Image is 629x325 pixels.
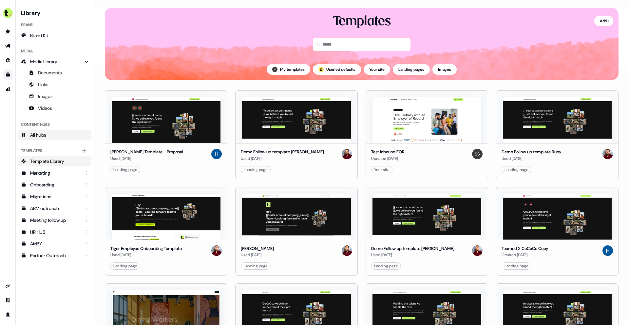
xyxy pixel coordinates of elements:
[502,155,561,162] div: Used [DATE]
[371,252,454,258] div: Used [DATE]
[18,191,91,202] a: Migrations
[105,90,227,179] button: Harry Template - Proposal[PERSON_NAME] Template - ProposalUsed [DATE]HarryLanding page
[30,193,81,200] div: Migrations
[502,252,548,258] div: Created [DATE]
[241,245,274,252] div: [PERSON_NAME]
[3,84,13,94] a: Go to attribution
[18,215,91,225] a: Meeting follow up
[372,97,481,143] img: Test Inbound EOR
[241,149,324,155] div: Demo Follow up template [PERSON_NAME]
[18,180,91,190] a: Onboarding
[30,240,81,247] div: AMBY
[110,245,182,252] div: Tiger Employee Onboarding Template
[371,245,454,252] div: Demo Follow up template [PERSON_NAME]
[432,64,457,75] button: Images
[105,187,227,276] button: Tiger Employee Onboarding TemplateTiger Employee Onboarding TemplateUsed [DATE]EerikLanding page
[38,105,52,111] span: Videos
[318,67,324,72] div: ;
[30,170,81,176] div: Marketing
[366,90,488,179] button: Test Inbound EOR Test Inbound EORUpdated [DATE]SteenYour site
[374,166,390,173] div: Your site
[241,252,274,258] div: Used [DATE]
[602,245,613,256] img: Harry
[18,30,91,41] a: Brand Kit
[3,69,13,80] a: Go to templates
[18,227,91,237] a: HR HUB
[333,13,391,30] div: Templates
[38,93,53,100] span: Images
[110,149,183,155] div: [PERSON_NAME] Template - Proposal
[272,67,277,72] img: Steen
[3,309,13,320] a: Go to profile
[18,103,91,113] a: Videos
[313,64,361,75] button: userled logo;Userled defaults
[244,166,268,173] div: Landing page
[30,132,46,138] span: All hubs
[472,149,483,159] img: Steen
[318,67,324,72] img: userled logo
[18,119,91,130] div: Content Hubs
[393,64,430,75] button: Landing pages
[30,32,48,39] span: Brand Kit
[110,155,183,162] div: Used [DATE]
[342,245,352,256] img: Eerik
[30,205,81,212] div: ABM outreach
[38,81,48,88] span: Links
[594,16,613,26] button: Add
[38,69,62,76] span: Documents
[3,55,13,66] a: Go to Inbound
[372,194,481,240] img: Demo Follow up template Harry
[505,263,528,269] div: Landing page
[371,149,405,155] div: Test Inbound EOR
[18,20,91,30] div: Brand
[3,26,13,37] a: Go to prospects
[30,252,81,259] div: Partner Outreach
[18,130,91,140] a: All hubs
[18,46,91,56] div: Media
[496,90,619,179] button: Demo Follow up template RubyDemo Follow up template RubyUsed [DATE]EerikLanding page
[374,263,398,269] div: Landing page
[18,79,91,90] a: Links
[211,149,222,159] img: Harry
[502,149,561,155] div: Demo Follow up template Ruby
[211,245,222,256] img: Eerik
[241,155,324,162] div: Used [DATE]
[113,166,137,173] div: Landing page
[472,245,483,256] img: Eerik
[342,149,352,159] img: Eerik
[112,97,220,143] img: Harry Template - Proposal
[503,97,612,143] img: Demo Follow up template Ruby
[30,58,57,65] span: Media Library
[3,41,13,51] a: Go to outbound experience
[3,295,13,305] a: Go to team
[505,166,528,173] div: Landing page
[235,90,358,179] button: Demo Follow up template MollieDemo Follow up template [PERSON_NAME]Used [DATE]EerikLanding page
[18,250,91,261] a: Partner Outreach
[18,67,91,78] a: Documents
[364,64,390,75] button: Your site
[112,194,220,240] img: Tiger Employee Onboarding Template
[30,182,81,188] div: Onboarding
[30,158,64,164] span: Template Library
[267,64,310,75] button: My templates
[18,239,91,249] a: AMBY
[18,168,91,178] a: Marketing
[503,194,612,240] img: Teamed X CoCoCo Copy
[3,280,13,291] a: Go to integrations
[18,91,91,102] a: Images
[496,187,619,276] button: Teamed X CoCoCo CopyTeamed X CoCoCo CopyCreated [DATE]HarryLanding page
[502,245,548,252] div: Teamed X CoCoCo Copy
[113,263,137,269] div: Landing page
[18,8,91,17] h3: Library
[110,252,182,258] div: Used [DATE]
[602,149,613,159] img: Eerik
[366,187,488,276] button: Demo Follow up template HarryDemo Follow up template [PERSON_NAME]Used [DATE]EerikLanding page
[18,156,91,166] a: Template Library
[18,145,91,156] div: Templates
[244,263,268,269] div: Landing page
[242,194,351,240] img: Cooper Parry
[30,229,81,235] div: HR HUB
[30,217,81,223] div: Meeting follow up
[235,187,358,276] button: Cooper Parry[PERSON_NAME]Used [DATE]EerikLanding page
[18,203,91,214] a: ABM outreach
